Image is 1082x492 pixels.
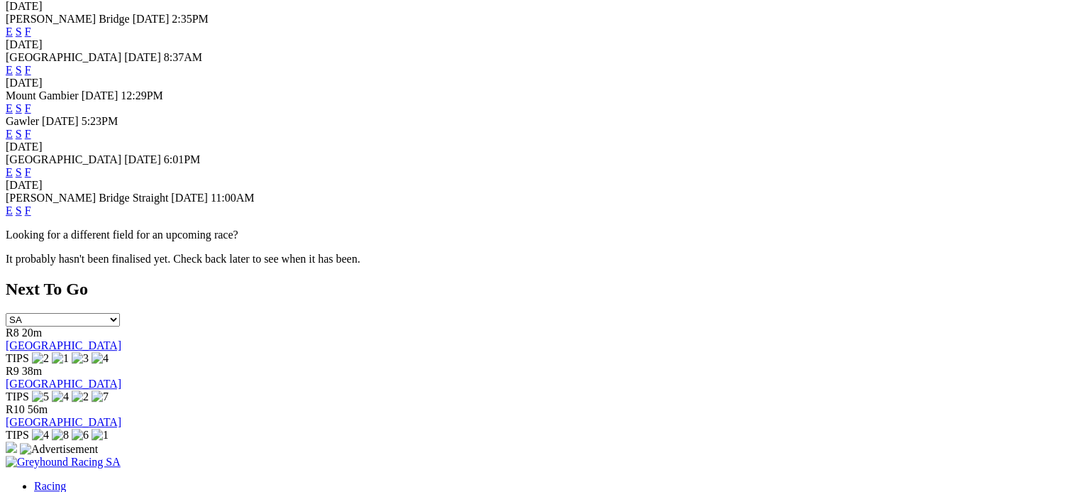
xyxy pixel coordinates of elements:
[42,115,79,127] span: [DATE]
[16,26,22,38] a: S
[6,339,121,351] a: [GEOGRAPHIC_DATA]
[25,102,31,114] a: F
[6,416,121,428] a: [GEOGRAPHIC_DATA]
[124,153,161,165] span: [DATE]
[25,204,31,217] a: F
[25,64,31,76] a: F
[6,429,29,441] span: TIPS
[92,390,109,403] img: 7
[32,390,49,403] img: 5
[6,13,130,25] span: [PERSON_NAME] Bridge
[6,327,19,339] span: R8
[52,429,69,442] img: 8
[92,429,109,442] img: 1
[6,390,29,403] span: TIPS
[6,352,29,364] span: TIPS
[124,51,161,63] span: [DATE]
[52,352,69,365] img: 1
[16,166,22,178] a: S
[6,192,168,204] span: [PERSON_NAME] Bridge Straight
[6,204,13,217] a: E
[171,192,208,204] span: [DATE]
[6,64,13,76] a: E
[6,89,79,102] span: Mount Gambier
[6,77,1076,89] div: [DATE]
[16,64,22,76] a: S
[6,378,121,390] a: [GEOGRAPHIC_DATA]
[32,352,49,365] img: 2
[6,403,25,415] span: R10
[25,128,31,140] a: F
[121,89,163,102] span: 12:29PM
[6,153,121,165] span: [GEOGRAPHIC_DATA]
[28,403,48,415] span: 56m
[133,13,170,25] span: [DATE]
[82,89,118,102] span: [DATE]
[16,102,22,114] a: S
[6,141,1076,153] div: [DATE]
[164,51,202,63] span: 8:37AM
[6,166,13,178] a: E
[22,365,42,377] span: 38m
[25,166,31,178] a: F
[6,51,121,63] span: [GEOGRAPHIC_DATA]
[16,204,22,217] a: S
[164,153,201,165] span: 6:01PM
[72,429,89,442] img: 6
[6,115,39,127] span: Gawler
[32,429,49,442] img: 4
[25,26,31,38] a: F
[82,115,118,127] span: 5:23PM
[211,192,255,204] span: 11:00AM
[20,443,98,456] img: Advertisement
[6,26,13,38] a: E
[72,352,89,365] img: 3
[6,253,360,265] partial: It probably hasn't been finalised yet. Check back later to see when it has been.
[6,128,13,140] a: E
[92,352,109,365] img: 4
[6,456,121,469] img: Greyhound Racing SA
[6,280,1076,299] h2: Next To Go
[72,390,89,403] img: 2
[6,365,19,377] span: R9
[172,13,209,25] span: 2:35PM
[6,229,1076,241] p: Looking for a different field for an upcoming race?
[6,442,17,453] img: 15187_Greyhounds_GreysPlayCentral_Resize_SA_WebsiteBanner_300x115_2025.jpg
[6,179,1076,192] div: [DATE]
[16,128,22,140] a: S
[22,327,42,339] span: 20m
[6,102,13,114] a: E
[52,390,69,403] img: 4
[34,480,66,492] a: Racing
[6,38,1076,51] div: [DATE]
